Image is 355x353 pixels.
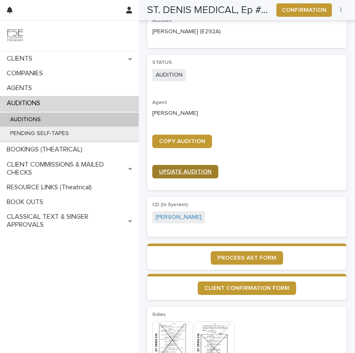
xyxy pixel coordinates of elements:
[3,99,47,107] p: AUDITIONS
[3,84,39,92] p: AGENTS
[3,161,128,177] p: CLIENT COMMISSIONS & MAILED CHECKS
[152,202,188,207] span: CD (In System)
[217,255,276,261] span: PROCESS AST FORM
[3,116,48,123] p: AUDITIONS
[3,213,128,229] p: CLASSICAL TEXT & SINGER APPROVALS
[3,55,39,63] p: CLIENTS
[152,109,342,118] p: [PERSON_NAME]
[147,4,270,16] h2: ST. DENIS MEDICAL, Ep #216 “PORTLAND GENERAL”
[211,251,283,265] a: PROCESS AST FORM
[159,138,205,144] span: COPY AUDITION
[152,135,212,148] a: COPY AUDITION
[204,285,289,291] span: CLIENT CONFIRMATION FORM
[156,213,201,222] a: [PERSON_NAME]
[3,183,98,191] p: RESOURCE LINKS (Theatrical)
[198,281,296,295] a: CLIENT CONFIRMATION FORM
[3,69,50,77] p: COMPANIES
[276,3,332,17] button: CONFIRMATION
[152,312,166,317] span: Sides
[3,198,50,206] p: BOOK OUTS
[159,169,212,175] span: UPDATE AUDITION
[152,165,218,178] a: UPDATE AUDITION
[3,146,89,154] p: BOOKINGS (THEATRICAL)
[152,100,167,105] span: Agent
[152,69,186,81] span: AUDITION
[152,60,172,65] span: STATUS
[3,130,76,137] p: PENDING SELF-TAPES
[152,18,172,23] span: Account
[282,6,326,14] span: CONFIRMATION
[7,27,24,44] img: 9JgRvJ3ETPGCJDhvPVA5
[152,27,342,36] p: [PERSON_NAME] (E292A)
